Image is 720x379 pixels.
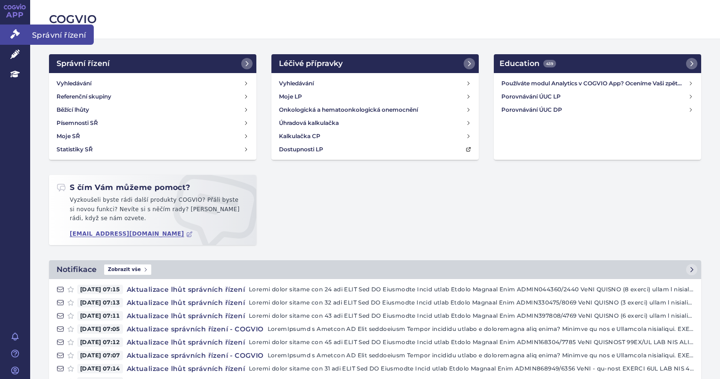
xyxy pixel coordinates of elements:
a: Úhradová kalkulačka [275,116,475,130]
h2: Léčivé přípravky [279,58,343,69]
span: [DATE] 07:05 [77,324,123,334]
span: [DATE] 07:15 [77,285,123,294]
a: Porovnávání ÚUC DP [498,103,697,116]
h4: Aktualizace lhůt správních řízení [123,364,249,373]
h4: Onkologická a hematoonkologická onemocnění [279,105,418,115]
h2: Education [499,58,556,69]
h4: Referenční skupiny [57,92,111,101]
h4: Porovnávání ÚUC DP [501,105,688,115]
a: Vyhledávání [53,77,253,90]
a: Písemnosti SŘ [53,116,253,130]
a: Education439 [494,54,701,73]
h4: Dostupnosti LP [279,145,323,154]
h4: Moje LP [279,92,302,101]
h4: Používáte modul Analytics v COGVIO App? Oceníme Vaši zpětnou vazbu! [501,79,688,88]
a: Léčivé přípravky [271,54,479,73]
h4: Moje SŘ [57,132,80,141]
a: Porovnávání ÚUC LP [498,90,697,103]
a: Statistiky SŘ [53,143,253,156]
p: Loremi dolor sitame con 45 adi ELIT Sed DO Eiusmodte Incid utlab Etdolo Magnaal Enim ADMIN168304/... [249,338,694,347]
a: Kalkulačka CP [275,130,475,143]
span: [DATE] 07:12 [77,338,123,347]
h4: Aktualizace lhůt správních řízení [123,285,249,294]
h4: Kalkulačka CP [279,132,320,141]
a: Referenční skupiny [53,90,253,103]
h4: Běžící lhůty [57,105,89,115]
span: Zobrazit vše [104,264,151,275]
a: Běžící lhůty [53,103,253,116]
h2: S čím Vám můžeme pomoct? [57,182,190,193]
h4: Aktualizace lhůt správních řízení [123,298,249,307]
a: Moje SŘ [53,130,253,143]
h4: Aktualizace lhůt správních řízení [123,311,249,321]
h4: Písemnosti SŘ [57,118,98,128]
a: Vyhledávání [275,77,475,90]
h4: Vyhledávání [279,79,314,88]
p: Loremi dolor sitame con 32 adi ELIT Sed DO Eiusmodte Incid utlab Etdolo Magnaal Enim ADMIN330475/... [249,298,694,307]
h2: Notifikace [57,264,97,275]
h4: Úhradová kalkulačka [279,118,339,128]
h4: Aktualizace správních řízení - COGVIO [123,324,268,334]
p: Loremi dolor sitame con 31 adi ELIT Sed DO Eiusmodte Incid utlab Etdolo Magnaal Enim ADMIN868949/... [249,364,694,373]
a: NotifikaceZobrazit vše [49,260,701,279]
h4: Statistiky SŘ [57,145,93,154]
a: Správní řízení [49,54,256,73]
h4: Aktualizace správních řízení - COGVIO [123,351,268,360]
span: 439 [543,60,556,67]
h4: Aktualizace lhůt správních řízení [123,338,249,347]
p: LoremIpsumd s Ametcon AD Elit seddoeiusm Tempor incididu utlabo e doloremagna aliq enima? Minimve... [268,324,694,334]
span: [DATE] 07:14 [77,364,123,373]
span: Správní řízení [30,25,94,44]
p: LoremIpsumd s Ametcon AD Elit seddoeiusm Tempor incididu utlabo e doloremagna aliq enima? Minimve... [268,351,694,360]
a: [EMAIL_ADDRESS][DOMAIN_NAME] [70,231,193,238]
span: [DATE] 07:11 [77,311,123,321]
h2: COGVIO [49,11,701,27]
h4: Porovnávání ÚUC LP [501,92,688,101]
a: Onkologická a hematoonkologická onemocnění [275,103,475,116]
p: Loremi dolor sitame con 24 adi ELIT Sed DO Eiusmodte Incid utlab Etdolo Magnaal Enim ADMIN044360/... [249,285,694,294]
span: [DATE] 07:07 [77,351,123,360]
p: Vyzkoušeli byste rádi další produkty COGVIO? Přáli byste si novou funkci? Nevíte si s něčím rady?... [57,196,249,227]
h2: Správní řízení [57,58,110,69]
p: Loremi dolor sitame con 43 adi ELIT Sed DO Eiusmodte Incid utlab Etdolo Magnaal Enim ADMIN397808/... [249,311,694,321]
a: Dostupnosti LP [275,143,475,156]
a: Používáte modul Analytics v COGVIO App? Oceníme Vaši zpětnou vazbu! [498,77,697,90]
a: Moje LP [275,90,475,103]
h4: Vyhledávání [57,79,91,88]
span: [DATE] 07:13 [77,298,123,307]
